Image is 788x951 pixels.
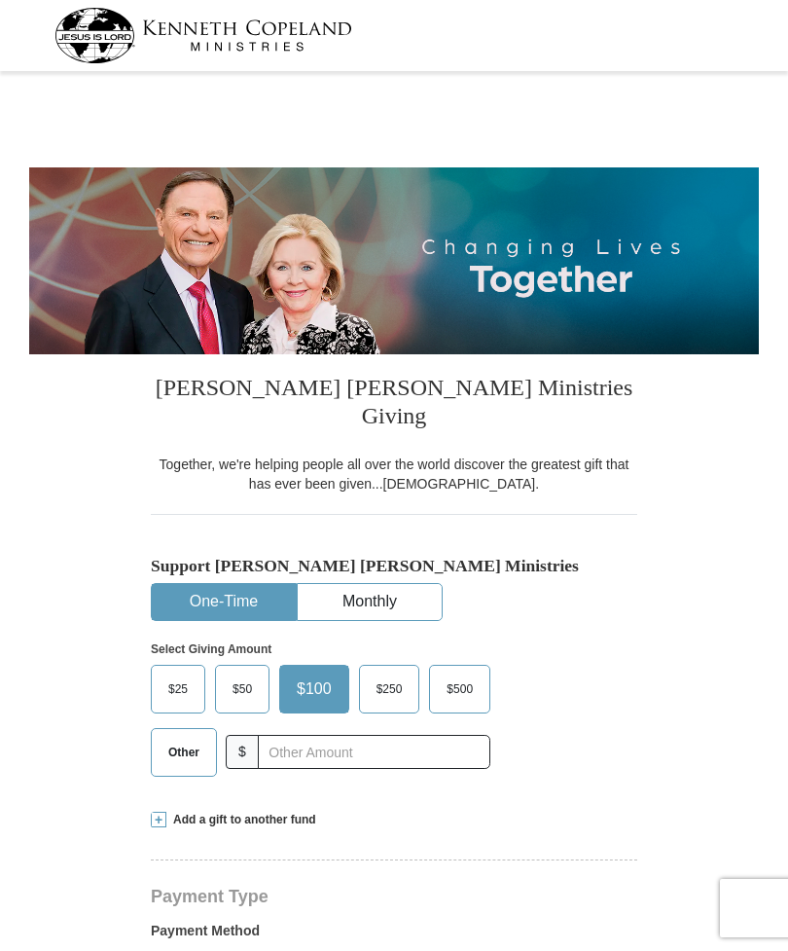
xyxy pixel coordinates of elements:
[151,354,637,455] h3: [PERSON_NAME] [PERSON_NAME] Ministries Giving
[152,584,296,620] button: One-Time
[166,812,316,828] span: Add a gift to another fund
[151,455,637,494] div: Together, we're helping people all over the world discover the greatest gift that has ever been g...
[258,735,490,769] input: Other Amount
[159,675,197,704] span: $25
[159,738,209,767] span: Other
[298,584,442,620] button: Monthly
[151,642,271,656] strong: Select Giving Amount
[367,675,412,704] span: $250
[54,8,352,63] img: kcm-header-logo.svg
[226,735,259,769] span: $
[437,675,483,704] span: $500
[223,675,262,704] span: $50
[151,889,637,904] h4: Payment Type
[287,675,341,704] span: $100
[151,556,637,576] h5: Support [PERSON_NAME] [PERSON_NAME] Ministries
[151,921,637,950] label: Payment Method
